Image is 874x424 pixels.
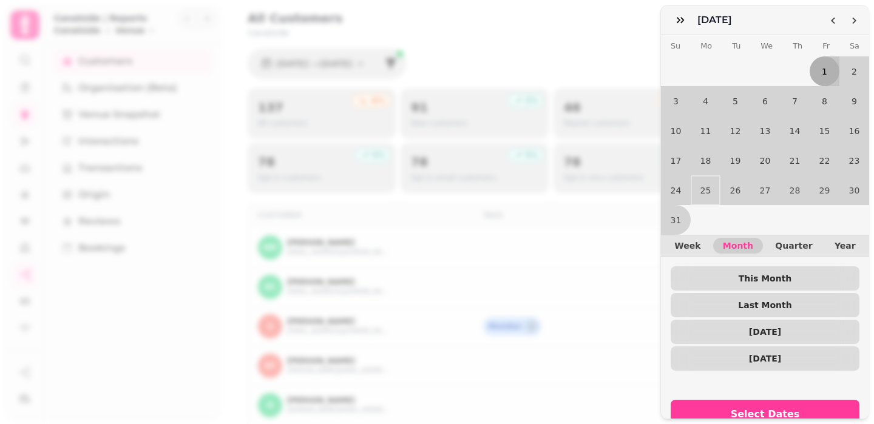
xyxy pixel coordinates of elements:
[810,116,839,146] button: Friday, August 15th, 2025, selected
[810,175,839,205] button: Friday, August 29th, 2025, selected
[680,328,850,336] span: [DATE]
[780,175,810,205] button: Thursday, August 28th, 2025, selected
[810,86,839,116] button: Friday, August 8th, 2025, selected
[835,241,856,250] span: Year
[692,177,719,204] button: Today, Monday, August 25th, 2025, selected
[793,35,802,56] th: Thursday
[839,146,869,175] button: Saturday, August 23rd, 2025, selected
[671,266,859,291] button: This Month
[720,116,750,146] button: Tuesday, August 12th, 2025, selected
[750,116,780,146] button: Wednesday, August 13th, 2025, selected
[780,86,810,116] button: Thursday, August 7th, 2025, selected
[661,35,869,235] table: August 2025
[713,238,763,254] button: Month
[839,175,869,205] button: Saturday, August 30th, 2025, selected
[775,241,812,250] span: Quarter
[720,175,750,205] button: Tuesday, August 26th, 2025, selected
[850,35,859,56] th: Saturday
[691,146,720,175] button: Monday, August 18th, 2025, selected
[680,274,850,283] span: This Month
[671,346,859,371] button: [DATE]
[671,320,859,344] button: [DATE]
[697,13,737,27] h3: [DATE]
[750,86,780,116] button: Wednesday, August 6th, 2025, selected
[761,35,773,56] th: Wednesday
[825,238,866,254] button: Year
[723,241,753,250] span: Month
[839,116,869,146] button: Saturday, August 16th, 2025, selected
[665,238,710,254] button: Week
[661,116,691,146] button: Sunday, August 10th, 2025, selected
[691,116,720,146] button: Monday, August 11th, 2025, selected
[691,86,720,116] button: Monday, August 4th, 2025, selected
[810,56,839,86] button: Friday, August 1st, 2025, selected
[720,86,750,116] button: Tuesday, August 5th, 2025, selected
[720,146,750,175] button: Tuesday, August 19th, 2025, selected
[750,175,780,205] button: Wednesday, August 27th, 2025, selected
[671,293,859,317] button: Last Month
[661,146,691,175] button: Sunday, August 17th, 2025, selected
[732,35,740,56] th: Tuesday
[661,86,691,116] button: Sunday, August 3rd, 2025, selected
[685,409,845,419] span: Select Dates
[680,354,850,363] span: [DATE]
[700,35,712,56] th: Monday
[839,86,869,116] button: Saturday, August 9th, 2025, selected
[822,35,830,56] th: Friday
[780,146,810,175] button: Thursday, August 21st, 2025, selected
[765,238,822,254] button: Quarter
[810,146,839,175] button: Friday, August 22nd, 2025, selected
[674,241,700,250] span: Week
[680,301,850,309] span: Last Month
[780,116,810,146] button: Thursday, August 14th, 2025, selected
[844,10,864,31] button: Go to the Next Month
[661,175,691,205] button: Sunday, August 24th, 2025, selected
[839,56,869,86] button: Saturday, August 2nd, 2025, selected
[750,146,780,175] button: Wednesday, August 20th, 2025, selected
[671,35,680,56] th: Sunday
[823,10,844,31] button: Go to the Previous Month
[661,205,691,235] button: Sunday, August 31st, 2025, selected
